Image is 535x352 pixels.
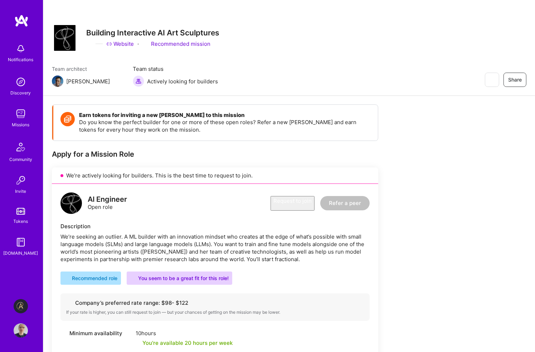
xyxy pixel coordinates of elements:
[60,331,66,336] i: icon Clock
[106,40,134,48] a: Website
[86,28,219,37] h3: Building Interactive AI Art Sculptures
[12,121,30,128] div: Missions
[52,65,118,73] span: Team architect
[16,208,25,215] img: tokens
[14,14,29,27] img: logo
[133,65,218,73] span: Team status
[133,75,144,87] img: Actively looking for builders
[64,274,117,282] div: Recommended role
[4,249,38,257] div: [DOMAIN_NAME]
[52,167,378,184] div: We’re actively looking for builders. This is the best time to request to join.
[60,112,75,126] img: Token icon
[66,309,364,315] div: If your rate is higher, you can still request to join — but your chances of getting on the missio...
[113,78,118,84] i: icon Mail
[14,299,28,313] img: Aldea: Transforming Behavior Change Through AI-Driven Coaching
[9,156,32,163] div: Community
[60,329,132,337] div: Minimum availability
[142,40,210,48] div: Recommended mission
[8,56,34,63] div: Notifications
[88,196,127,203] div: AI Engineer
[12,299,30,313] a: Aldea: Transforming Behavior Change Through AI-Driven Coaching
[52,150,378,159] div: Apply for a Mission Role
[88,196,127,211] div: Open role
[137,40,139,48] div: ·
[11,89,31,97] div: Discovery
[60,192,82,214] img: logo
[147,78,218,85] span: Actively looking for builders
[79,112,371,118] h4: Earn tokens for inviting a new [PERSON_NAME] to this mission
[14,41,28,56] img: bell
[136,339,233,347] div: You're available 20 hours per week
[320,196,370,210] button: Refer a peer
[60,223,370,230] div: Description
[136,329,233,337] div: 10 hours
[15,187,26,195] div: Invite
[130,274,229,282] div: You seem to be a great fit for this role!
[489,77,495,83] i: icon EyeClosed
[14,217,28,225] div: Tokens
[54,25,76,51] img: Company Logo
[12,323,30,338] a: User Avatar
[142,41,148,47] i: icon PurpleRibbon
[271,196,315,211] button: Request to join
[14,323,28,338] img: User Avatar
[508,76,522,83] span: Share
[66,78,110,85] div: [PERSON_NAME]
[79,118,371,133] p: Do you know the perfect builder for one or more of these open roles? Refer a new [PERSON_NAME] an...
[504,73,526,87] button: Share
[136,340,141,346] i: icon Check
[66,299,364,307] div: Company’s preferred rate range: $ 98 - $ 122
[52,75,63,87] img: Team Architect
[12,138,29,156] img: Community
[14,235,28,249] img: guide book
[60,233,370,263] div: We’re seeking an outlier. A ML builder with an innovation mindset who creates at the edge of what...
[14,107,28,121] img: teamwork
[64,276,69,281] i: icon RecommendedBadge
[14,75,28,89] img: discovery
[14,173,28,187] img: Invite
[86,41,92,47] i: icon CompanyGray
[130,276,135,281] i: icon PurpleStar
[66,300,72,305] i: icon Cash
